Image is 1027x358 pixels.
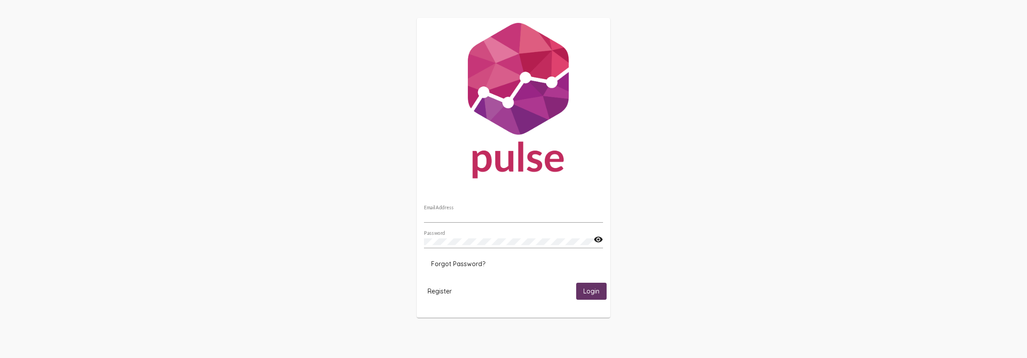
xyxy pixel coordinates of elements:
[583,288,599,296] span: Login
[594,234,603,245] mat-icon: visibility
[431,260,485,268] span: Forgot Password?
[417,18,610,187] img: Pulse For Good Logo
[420,283,459,299] button: Register
[576,283,607,299] button: Login
[428,287,452,295] span: Register
[424,256,492,272] button: Forgot Password?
